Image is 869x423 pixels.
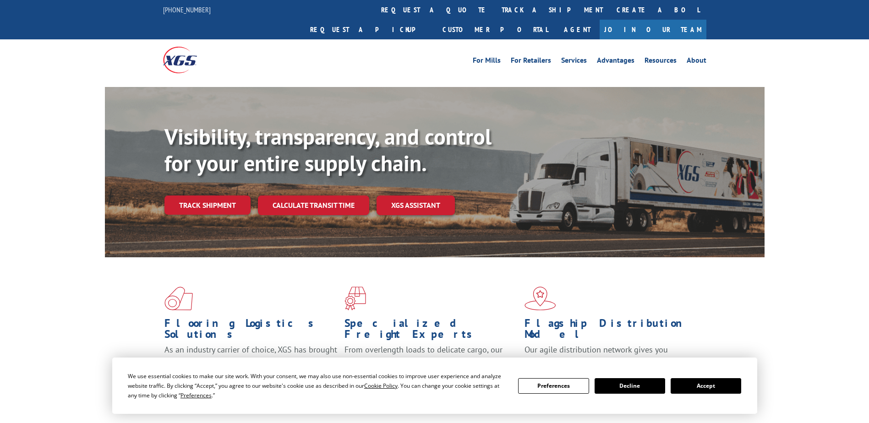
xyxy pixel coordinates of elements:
a: Advantages [597,57,634,67]
a: Join Our Team [600,20,706,39]
a: Services [561,57,587,67]
button: Preferences [518,378,589,394]
span: Cookie Policy [364,382,398,390]
p: From overlength loads to delicate cargo, our experienced staff knows the best way to move your fr... [344,344,518,385]
div: Cookie Consent Prompt [112,358,757,414]
span: As an industry carrier of choice, XGS has brought innovation and dedication to flooring logistics... [164,344,337,377]
b: Visibility, transparency, and control for your entire supply chain. [164,122,492,177]
h1: Flagship Distribution Model [525,318,698,344]
img: xgs-icon-focused-on-flooring-red [344,287,366,310]
div: We use essential cookies to make our site work. With your consent, we may also use non-essential ... [128,371,507,400]
a: Resources [645,57,677,67]
span: Our agile distribution network gives you nationwide inventory management on demand. [525,344,693,366]
a: Request a pickup [303,20,436,39]
h1: Specialized Freight Experts [344,318,518,344]
img: xgs-icon-total-supply-chain-intelligence-red [164,287,193,310]
button: Accept [671,378,741,394]
h1: Flooring Logistics Solutions [164,318,338,344]
a: About [687,57,706,67]
a: Calculate transit time [258,195,369,215]
a: Customer Portal [436,20,555,39]
span: Preferences [180,391,212,399]
img: xgs-icon-flagship-distribution-model-red [525,287,556,310]
a: Track shipment [164,195,251,215]
a: XGS ASSISTANT [377,195,455,215]
a: For Mills [473,57,501,67]
button: Decline [595,378,665,394]
a: [PHONE_NUMBER] [163,5,211,14]
a: Agent [555,20,600,39]
a: For Retailers [511,57,551,67]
